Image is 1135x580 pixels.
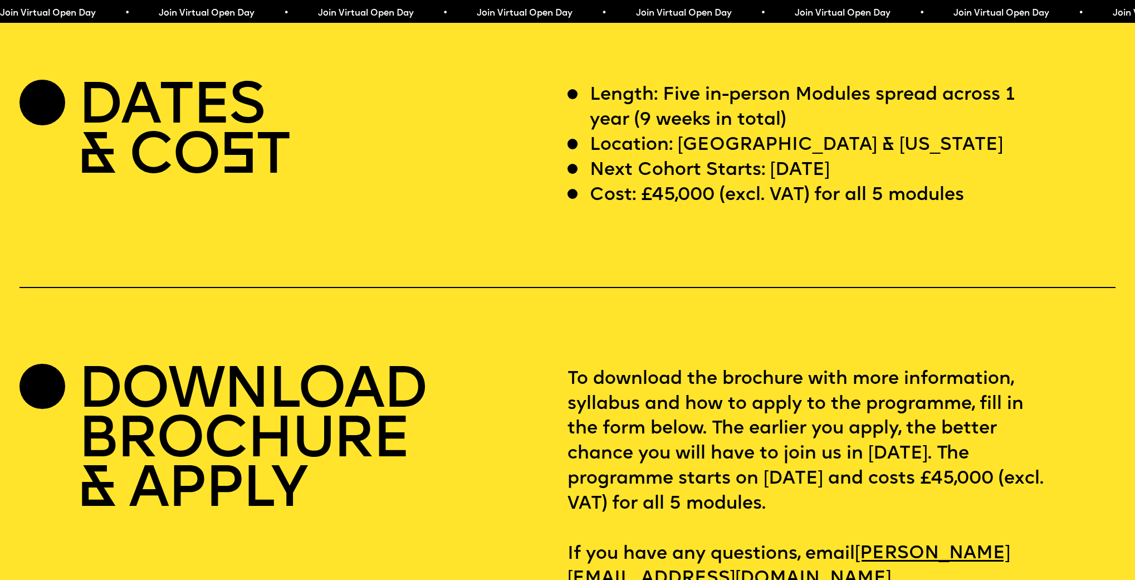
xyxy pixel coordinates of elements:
h2: DATES & CO T [78,83,290,183]
span: • [760,9,765,18]
span: • [283,9,288,18]
span: S [219,129,256,187]
p: Length: Five in-person Modules spread across 1 year (9 weeks in total) [590,83,1048,133]
span: • [601,9,606,18]
p: Location: [GEOGRAPHIC_DATA] & [US_STATE] [590,133,1003,158]
span: • [1078,9,1083,18]
span: • [125,9,130,18]
p: Next Cohort Starts: [DATE] [590,158,830,183]
h2: DOWNLOAD BROCHURE & APPLY [78,367,427,516]
span: • [443,9,448,18]
p: Cost: £45,000 (excl. VAT) for all 5 modules [590,183,964,208]
span: • [919,9,924,18]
